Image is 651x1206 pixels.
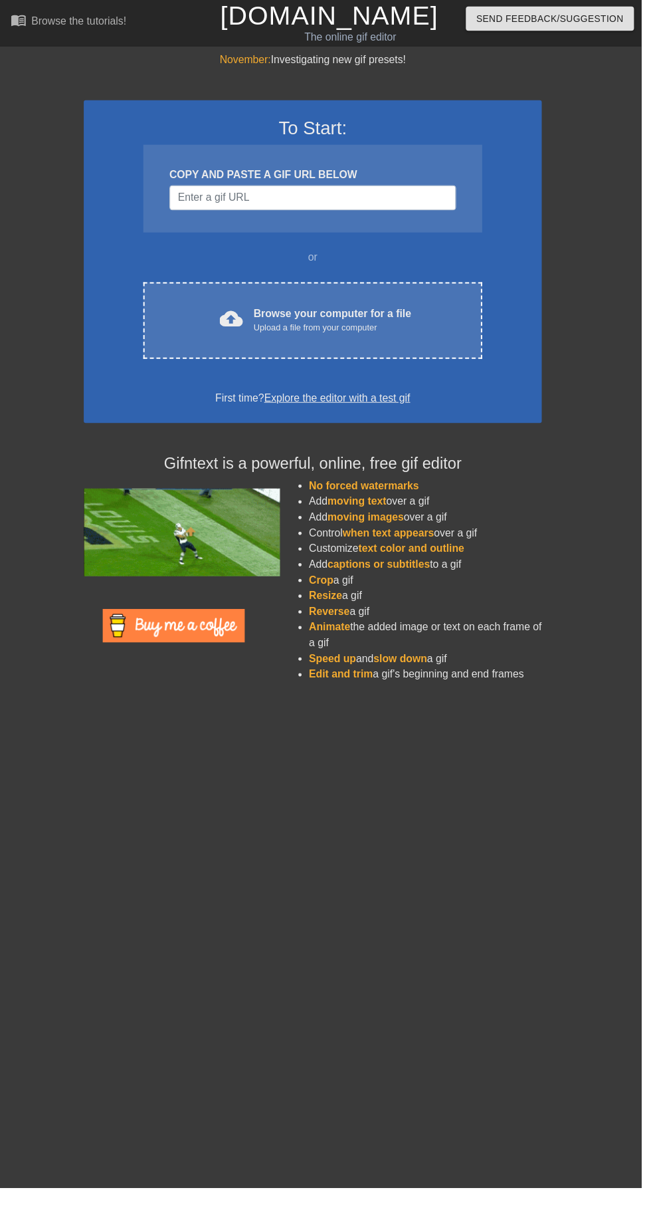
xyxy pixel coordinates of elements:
input: Username [172,188,463,213]
span: captions or subtitles [333,567,436,578]
a: [DOMAIN_NAME] [224,1,445,31]
li: a gif [314,597,550,613]
a: Browse the tutorials! [11,13,128,33]
li: Add over a gif [314,501,550,517]
li: Control over a gif [314,533,550,549]
span: moving images [333,519,410,531]
div: Upload a file from your computer [258,326,418,340]
img: football_small.gif [85,496,284,585]
span: Resize [314,599,347,610]
span: moving text [333,503,393,515]
li: Add over a gif [314,517,550,533]
li: Customize [314,549,550,565]
span: when text appears [348,535,441,546]
li: a gif [314,613,550,629]
span: No forced watermarks [314,487,425,499]
span: Send Feedback/Suggestion [484,11,633,27]
div: Browse your computer for a file [258,310,418,340]
li: Add to a gif [314,565,550,581]
span: text color and outline [364,551,472,562]
button: Send Feedback/Suggestion [473,7,644,31]
div: The online gif editor [224,30,488,46]
li: a gif [314,581,550,597]
h4: Gifntext is a powerful, online, free gif editor [85,461,550,481]
span: Crop [314,583,338,594]
span: menu_book [11,13,27,29]
div: or [120,253,515,269]
div: Browse the tutorials! [32,16,128,27]
div: COPY AND PASTE A GIF URL BELOW [172,170,463,185]
span: Animate [314,631,355,642]
li: and a gif [314,661,550,677]
span: November: [223,55,275,66]
h3: To Start: [102,119,533,142]
span: cloud_upload [223,312,247,336]
a: Explore the editor with a test gif [268,398,417,410]
li: the added image or text on each frame of a gif [314,629,550,661]
div: First time? [102,396,533,412]
span: Speed up [314,663,361,674]
img: Buy Me A Coffee [104,618,248,652]
div: Investigating new gif presets! [85,53,550,68]
li: a gif's beginning and end frames [314,677,550,693]
span: Reverse [314,615,355,626]
span: Edit and trim [314,679,379,690]
span: slow down [379,663,434,674]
